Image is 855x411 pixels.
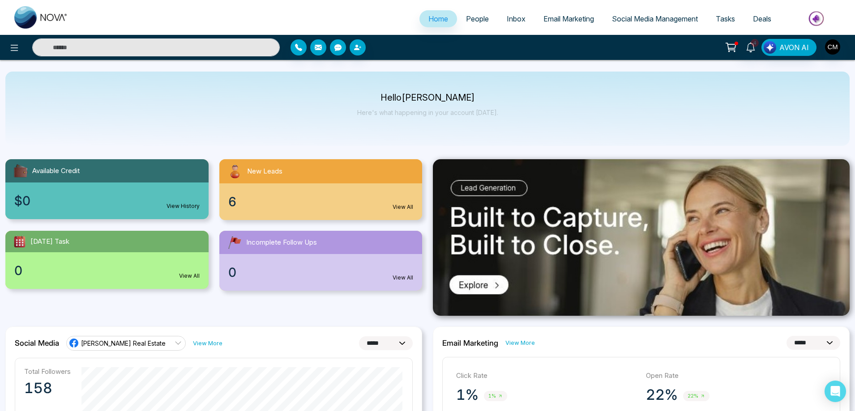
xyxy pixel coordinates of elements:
[456,386,479,404] p: 1%
[498,10,534,27] a: Inbox
[683,391,710,401] span: 22%
[179,272,200,280] a: View All
[167,202,200,210] a: View History
[357,94,498,102] p: Hello [PERSON_NAME]
[24,367,71,376] p: Total Followers
[825,381,846,402] div: Open Intercom Messenger
[646,371,827,381] p: Open Rate
[393,274,413,282] a: View All
[442,339,498,347] h2: Email Marketing
[15,339,59,347] h2: Social Media
[246,237,317,248] span: Incomplete Follow Ups
[13,234,27,249] img: todayTask.svg
[534,10,603,27] a: Email Marketing
[740,39,761,55] a: 4
[227,163,244,180] img: newLeads.svg
[419,10,457,27] a: Home
[393,203,413,211] a: View All
[227,234,243,250] img: followUps.svg
[214,159,428,220] a: New Leads6View All
[707,10,744,27] a: Tasks
[428,14,448,23] span: Home
[761,39,817,56] button: AVON AI
[193,339,222,347] a: View More
[505,339,535,347] a: View More
[646,386,678,404] p: 22%
[466,14,489,23] span: People
[612,14,698,23] span: Social Media Management
[14,261,22,280] span: 0
[14,6,68,29] img: Nova CRM Logo
[81,339,166,347] span: [PERSON_NAME] Real Estate
[433,159,850,316] img: .
[14,191,30,210] span: $0
[457,10,498,27] a: People
[716,14,735,23] span: Tasks
[484,391,507,401] span: 1%
[507,14,526,23] span: Inbox
[228,263,236,282] span: 0
[214,231,428,291] a: Incomplete Follow Ups0View All
[32,166,80,176] span: Available Credit
[247,166,282,177] span: New Leads
[744,10,780,27] a: Deals
[543,14,594,23] span: Email Marketing
[456,371,637,381] p: Click Rate
[764,41,776,54] img: Lead Flow
[13,163,29,179] img: availableCredit.svg
[24,379,71,397] p: 158
[357,109,498,116] p: Here's what happening in your account [DATE].
[779,42,809,53] span: AVON AI
[785,8,850,29] img: Market-place.gif
[825,39,840,55] img: User Avatar
[753,14,771,23] span: Deals
[751,39,759,47] span: 4
[603,10,707,27] a: Social Media Management
[228,192,236,211] span: 6
[30,237,69,247] span: [DATE] Task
